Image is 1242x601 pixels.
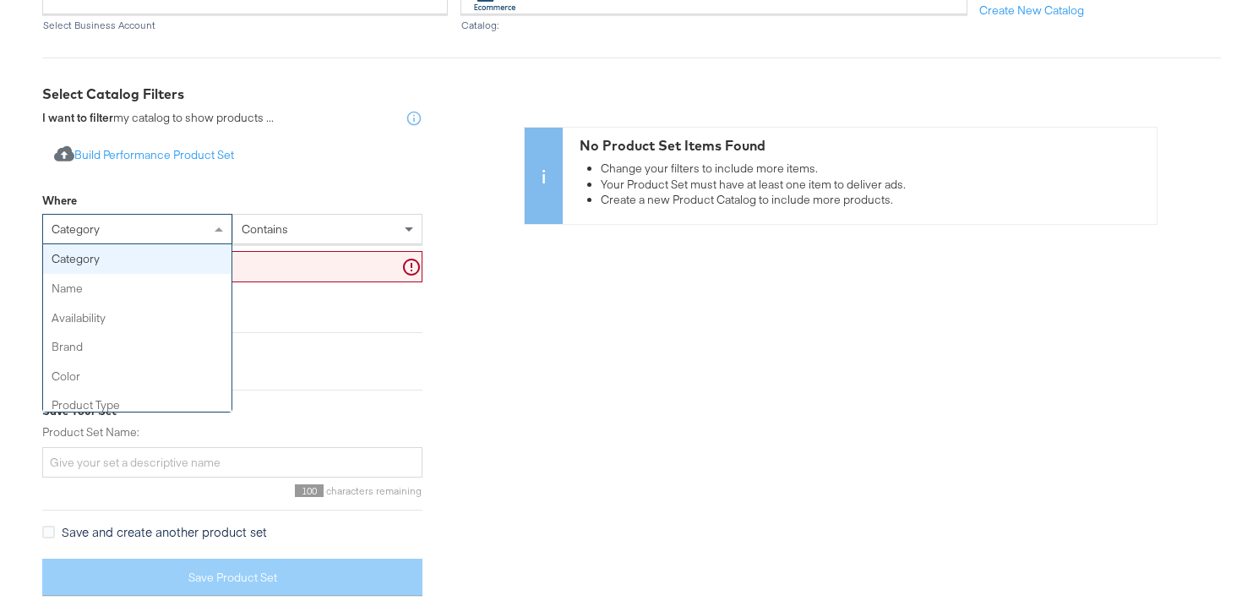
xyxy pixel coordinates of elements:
[43,362,232,391] div: color
[42,484,422,497] div: characters remaining
[43,391,232,420] div: product type
[460,19,967,31] div: Catalog:
[42,424,422,440] label: Product Set Name:
[42,110,113,125] strong: I want to filter
[43,244,232,274] div: category
[42,85,422,104] div: Select Catalog Filters
[580,136,1148,156] div: No Product Set Items Found
[601,161,1148,178] li: Change your filters to include more items.
[42,19,448,31] div: Select Business Account
[52,221,100,237] span: category
[295,484,324,497] span: 100
[601,177,1148,193] li: Your Product Set must have at least one item to deliver ads.
[42,193,77,209] div: Where
[43,303,232,333] div: availability
[42,447,422,478] input: Give your set a descriptive name
[42,403,422,419] div: Save Your Set
[42,251,422,282] input: Enter a value for your filter
[42,110,274,127] div: my catalog to show products ...
[43,274,232,303] div: name
[601,193,1148,209] li: Create a new Product Catalog to include more products.
[43,332,232,362] div: brand
[62,523,267,540] span: Save and create another product set
[42,140,246,172] button: Build Performance Product Set
[242,221,288,237] span: contains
